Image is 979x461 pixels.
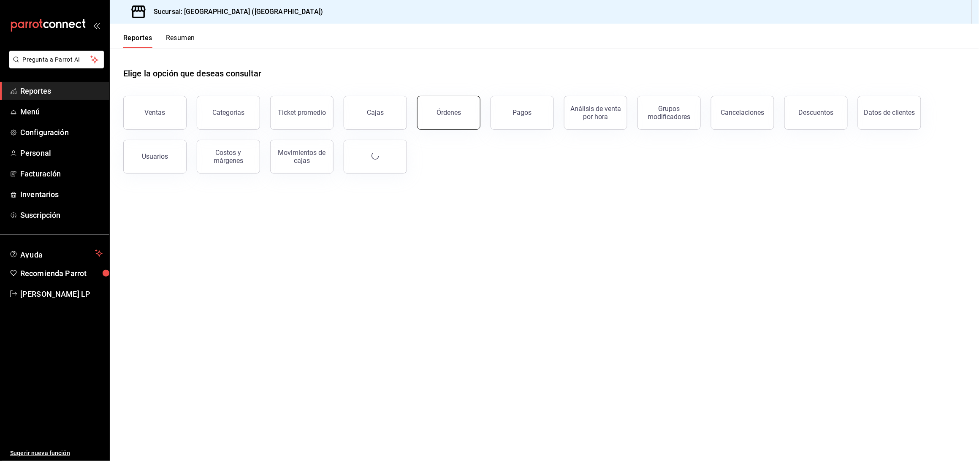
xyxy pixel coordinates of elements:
[276,149,328,165] div: Movimientos de cajas
[197,96,260,130] button: Categorías
[20,288,103,300] span: [PERSON_NAME] LP
[166,34,195,48] button: Resumen
[711,96,774,130] button: Cancelaciones
[123,67,262,80] h1: Elige la opción que deseas consultar
[20,268,103,279] span: Recomienda Parrot
[10,449,103,458] span: Sugerir nueva función
[270,140,334,174] button: Movimientos de cajas
[147,7,323,17] h3: Sucursal: [GEOGRAPHIC_DATA] ([GEOGRAPHIC_DATA])
[123,140,187,174] button: Usuarios
[93,22,100,29] button: open_drawer_menu
[564,96,627,130] button: Análisis de venta por hora
[123,34,195,48] div: navigation tabs
[20,147,103,159] span: Personal
[212,108,244,117] div: Categorías
[6,61,104,70] a: Pregunta a Parrot AI
[344,96,407,130] button: Cajas
[20,168,103,179] span: Facturación
[197,140,260,174] button: Costos y márgenes
[784,96,848,130] button: Descuentos
[270,96,334,130] button: Ticket promedio
[20,85,103,97] span: Reportes
[20,209,103,221] span: Suscripción
[491,96,554,130] button: Pagos
[202,149,255,165] div: Costos y márgenes
[20,127,103,138] span: Configuración
[20,106,103,117] span: Menú
[513,108,532,117] div: Pagos
[20,248,92,258] span: Ayuda
[20,189,103,200] span: Inventarios
[367,108,384,117] div: Cajas
[9,51,104,68] button: Pregunta a Parrot AI
[437,108,461,117] div: Órdenes
[858,96,921,130] button: Datos de clientes
[23,55,91,64] span: Pregunta a Parrot AI
[123,34,152,48] button: Reportes
[721,108,765,117] div: Cancelaciones
[570,105,622,121] div: Análisis de venta por hora
[799,108,834,117] div: Descuentos
[417,96,480,130] button: Órdenes
[637,96,701,130] button: Grupos modificadores
[142,152,168,160] div: Usuarios
[864,108,915,117] div: Datos de clientes
[278,108,326,117] div: Ticket promedio
[145,108,165,117] div: Ventas
[643,105,695,121] div: Grupos modificadores
[123,96,187,130] button: Ventas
